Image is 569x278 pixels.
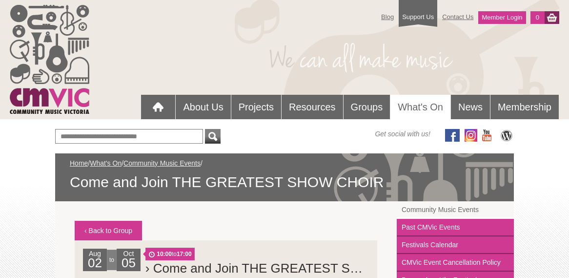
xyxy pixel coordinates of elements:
a: What's On [90,159,122,167]
div: Oct [117,249,141,271]
a: Festivals Calendar [397,236,514,254]
div: to [107,250,117,270]
a: ‹ Back to Group [75,221,142,240]
a: Resources [282,95,343,119]
div: / / / [70,158,499,192]
a: Contact Us [437,8,478,25]
span: to [145,248,195,260]
h2: 05 [119,258,138,271]
a: Groups [344,95,390,119]
a: News [451,95,490,119]
a: Community Music Events [397,201,514,219]
a: Membership [490,95,559,119]
a: CMVic Event Cancellation Policy [397,254,514,272]
strong: 17:00 [177,251,192,257]
strong: 10:00 [157,251,172,257]
a: Community Music Events [123,159,201,167]
a: Blog [376,8,399,25]
a: 0 [530,11,545,24]
a: Past CMVic Events [397,219,514,236]
a: Member Login [478,11,526,24]
a: About Us [176,95,230,119]
a: What's On [390,95,450,120]
img: icon-instagram.png [465,129,477,142]
span: Come and Join THE GREATEST SHOW CHOIR [70,173,499,192]
h2: 02 [85,258,104,271]
a: Projects [231,95,281,119]
div: Aug [83,249,107,271]
a: Home [70,159,88,167]
img: CMVic Blog [499,129,514,142]
img: cmvic_logo.png [10,5,89,114]
h2: › Come and Join THE GREATEST SHOW CHOIR [145,258,369,278]
span: Get social with us! [375,129,430,139]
